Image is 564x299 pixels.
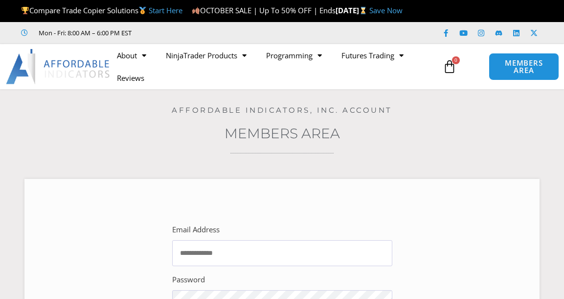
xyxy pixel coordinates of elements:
img: 🏆 [22,7,29,14]
img: 🍂 [192,7,200,14]
a: NinjaTrader Products [156,44,256,67]
a: Reviews [107,67,154,89]
a: About [107,44,156,67]
a: 0 [428,52,471,81]
span: Compare Trade Copier Solutions [21,5,182,15]
a: Affordable Indicators, Inc. Account [172,105,392,115]
a: Save Now [369,5,403,15]
span: 0 [452,56,460,64]
label: Password [172,273,205,287]
a: Start Here [149,5,182,15]
img: LogoAI | Affordable Indicators – NinjaTrader [6,49,111,84]
a: Programming [256,44,332,67]
a: MEMBERS AREA [489,53,559,80]
strong: [DATE] [336,5,369,15]
iframe: Customer reviews powered by Trustpilot [145,28,292,38]
span: OCTOBER SALE | Up To 50% OFF | Ends [192,5,336,15]
img: ⌛ [360,7,367,14]
nav: Menu [107,44,440,89]
a: Futures Trading [332,44,413,67]
img: 🥇 [139,7,146,14]
span: MEMBERS AREA [499,59,549,74]
a: Members Area [225,125,340,142]
label: Email Address [172,223,220,237]
span: Mon - Fri: 8:00 AM – 6:00 PM EST [36,27,132,39]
